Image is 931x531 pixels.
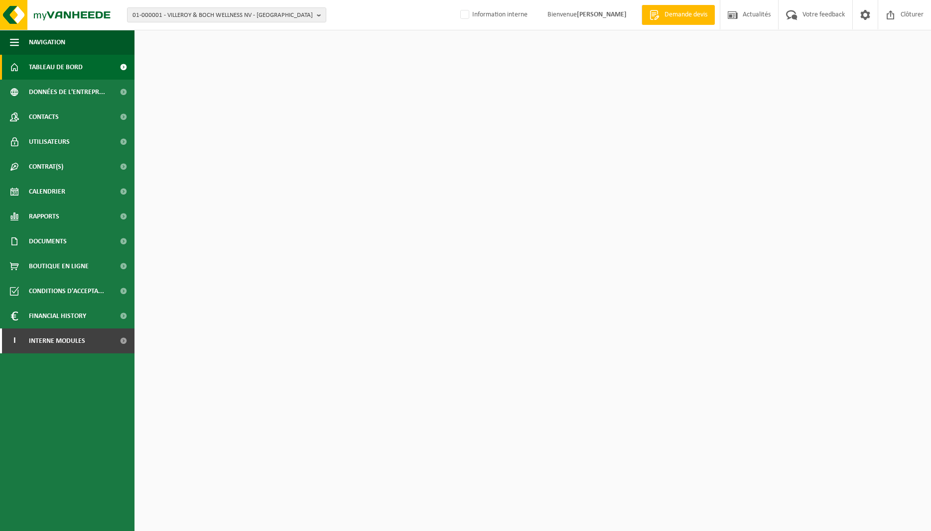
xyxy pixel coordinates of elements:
[29,254,89,279] span: Boutique en ligne
[29,80,105,105] span: Données de l'entrepr...
[29,304,86,328] span: Financial History
[29,55,83,80] span: Tableau de bord
[29,229,67,254] span: Documents
[127,7,326,22] button: 01-000001 - VILLEROY & BOCH WELLNESS NV - [GEOGRAPHIC_DATA]
[133,8,313,23] span: 01-000001 - VILLEROY & BOCH WELLNESS NV - [GEOGRAPHIC_DATA]
[577,11,627,18] strong: [PERSON_NAME]
[662,10,710,20] span: Demande devis
[458,7,528,22] label: Information interne
[29,179,65,204] span: Calendrier
[29,105,59,129] span: Contacts
[29,279,104,304] span: Conditions d'accepta...
[29,30,65,55] span: Navigation
[29,204,59,229] span: Rapports
[642,5,715,25] a: Demande devis
[29,154,63,179] span: Contrat(s)
[10,328,19,353] span: I
[29,129,70,154] span: Utilisateurs
[29,328,85,353] span: Interne modules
